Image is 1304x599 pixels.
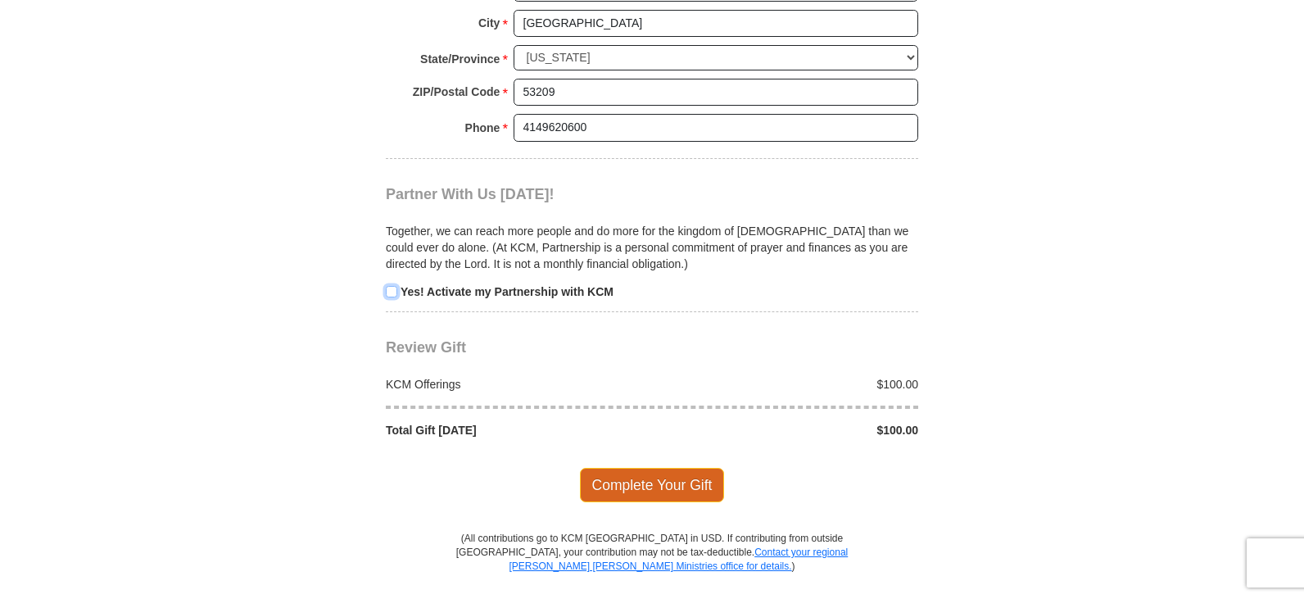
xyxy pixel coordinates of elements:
[652,376,927,393] div: $100.00
[378,422,653,438] div: Total Gift [DATE]
[652,422,927,438] div: $100.00
[378,376,653,393] div: KCM Offerings
[386,186,555,202] span: Partner With Us [DATE]!
[386,339,466,356] span: Review Gift
[580,468,725,502] span: Complete Your Gift
[420,48,500,70] strong: State/Province
[386,223,918,272] p: Together, we can reach more people and do more for the kingdom of [DEMOGRAPHIC_DATA] than we coul...
[413,80,500,103] strong: ZIP/Postal Code
[478,11,500,34] strong: City
[401,285,614,298] strong: Yes! Activate my Partnership with KCM
[465,116,500,139] strong: Phone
